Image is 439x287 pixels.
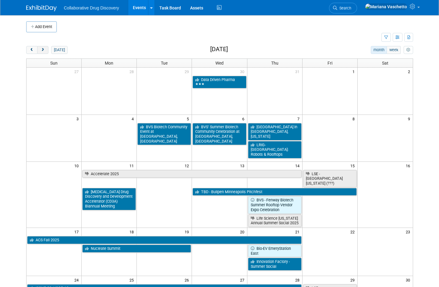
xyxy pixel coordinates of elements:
[352,115,357,122] span: 8
[365,3,407,10] img: Mariana Vaschetto
[82,188,136,210] a: [MEDICAL_DATA] Drug Discovery and Development Accelerator (CD3A) Biannual Meeting
[303,170,357,187] a: LSE - [GEOGRAPHIC_DATA][US_STATE] (???)
[271,61,278,66] span: Thu
[129,162,136,169] span: 11
[74,276,81,284] span: 24
[50,61,58,66] span: Sun
[350,276,357,284] span: 29
[407,115,413,122] span: 9
[405,228,413,236] span: 23
[184,276,192,284] span: 26
[406,48,410,52] i: Personalize Calendar
[350,228,357,236] span: 22
[295,276,302,284] span: 28
[327,61,332,66] span: Fri
[215,61,224,66] span: Wed
[295,228,302,236] span: 21
[248,123,302,140] a: [GEOGRAPHIC_DATA] in [GEOGRAPHIC_DATA], [US_STATE]
[137,123,191,145] a: BVS Biotech Community Event at [GEOGRAPHIC_DATA], [GEOGRAPHIC_DATA]
[37,46,48,54] button: next
[193,188,356,196] a: TBD - Bullpen Minneapolis Pitchfest
[297,115,302,122] span: 7
[382,61,388,66] span: Sat
[239,162,247,169] span: 13
[76,115,81,122] span: 3
[248,258,302,270] a: Innovation Factory - Summer Social
[337,6,351,10] span: Search
[129,228,136,236] span: 18
[407,68,413,75] span: 2
[26,5,57,11] img: ExhibitDay
[350,162,357,169] span: 15
[129,68,136,75] span: 28
[295,68,302,75] span: 31
[131,115,136,122] span: 4
[105,61,113,66] span: Mon
[82,245,191,253] a: Nucleate Summit
[242,115,247,122] span: 6
[74,162,81,169] span: 10
[239,68,247,75] span: 30
[74,228,81,236] span: 17
[248,196,302,214] a: BVS - Fenway Biotech Summer Rooftop Vendor Expo Celebration
[248,141,302,158] a: LRIG-[GEOGRAPHIC_DATA]: Robots & Rooftops
[404,46,413,54] button: myCustomButton
[387,46,401,54] button: week
[161,61,168,66] span: Tue
[186,115,192,122] span: 5
[184,228,192,236] span: 19
[74,68,81,75] span: 27
[64,5,119,10] span: Collaborative Drug Discovery
[352,68,357,75] span: 1
[51,46,67,54] button: [DATE]
[26,21,57,32] button: Add Event
[248,245,302,257] a: Bio-EV EmeryStation East
[193,123,246,145] a: BVS’ Summer Biotech Community Celebration at [GEOGRAPHIC_DATA], [GEOGRAPHIC_DATA]
[184,68,192,75] span: 29
[329,3,357,13] a: Search
[239,276,247,284] span: 27
[193,76,246,88] a: Data Driven Pharma
[26,46,37,54] button: prev
[248,214,302,227] a: Life Science [US_STATE] Annual Summer Social 2025
[129,276,136,284] span: 25
[405,162,413,169] span: 16
[27,236,302,244] a: ACS Fall 2025
[239,228,247,236] span: 20
[82,170,302,178] a: Accelerate 2025
[210,46,228,53] h2: [DATE]
[405,276,413,284] span: 30
[371,46,387,54] button: month
[184,162,192,169] span: 12
[295,162,302,169] span: 14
